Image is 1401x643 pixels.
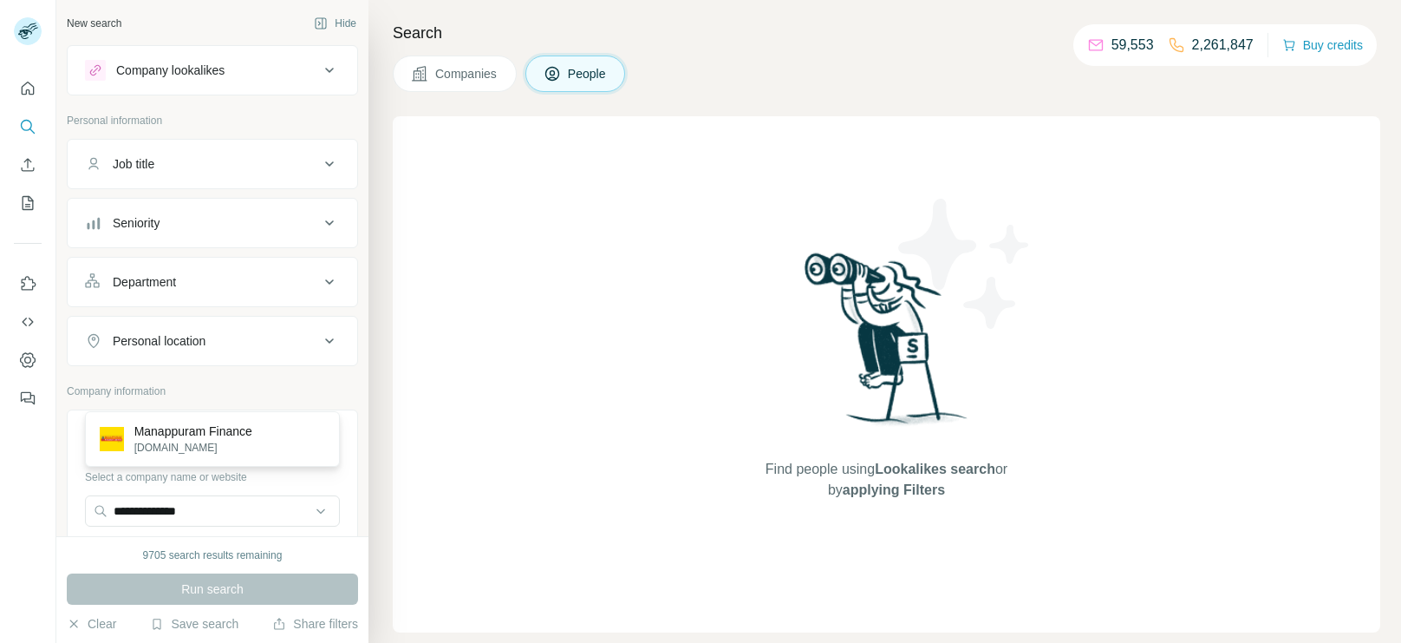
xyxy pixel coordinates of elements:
[150,615,238,633] button: Save search
[14,344,42,376] button: Dashboard
[1282,33,1363,57] button: Buy credits
[435,65,498,82] span: Companies
[68,143,357,185] button: Job title
[568,65,608,82] span: People
[67,615,116,633] button: Clear
[116,62,225,79] div: Company lookalikes
[393,21,1380,45] h4: Search
[843,482,945,497] span: applying Filters
[14,306,42,338] button: Use Surfe API
[887,186,1043,342] img: Surfe Illustration - Stars
[67,16,121,31] div: New search
[85,463,340,485] div: Select a company name or website
[134,423,252,440] p: Manappuram Finance
[797,248,977,442] img: Surfe Illustration - Woman searching with binoculars
[100,427,124,451] img: Manappuram Finance
[14,268,42,299] button: Use Surfe on LinkedIn
[302,10,368,36] button: Hide
[14,383,42,414] button: Feedback
[68,320,357,362] button: Personal location
[875,462,995,476] span: Lookalikes search
[1192,35,1254,56] p: 2,261,847
[67,113,358,128] p: Personal information
[67,384,358,399] p: Company information
[1111,35,1154,56] p: 59,553
[14,187,42,219] button: My lists
[113,214,160,232] div: Seniority
[134,440,252,456] p: [DOMAIN_NAME]
[113,273,176,291] div: Department
[68,261,357,303] button: Department
[14,73,42,104] button: Quick start
[747,459,1025,501] span: Find people using or by
[14,111,42,142] button: Search
[14,149,42,180] button: Enrich CSV
[113,332,205,350] div: Personal location
[68,202,357,244] button: Seniority
[68,414,357,463] button: Company
[272,615,358,633] button: Share filters
[68,49,357,91] button: Company lookalikes
[113,155,154,173] div: Job title
[143,548,283,563] div: 9705 search results remaining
